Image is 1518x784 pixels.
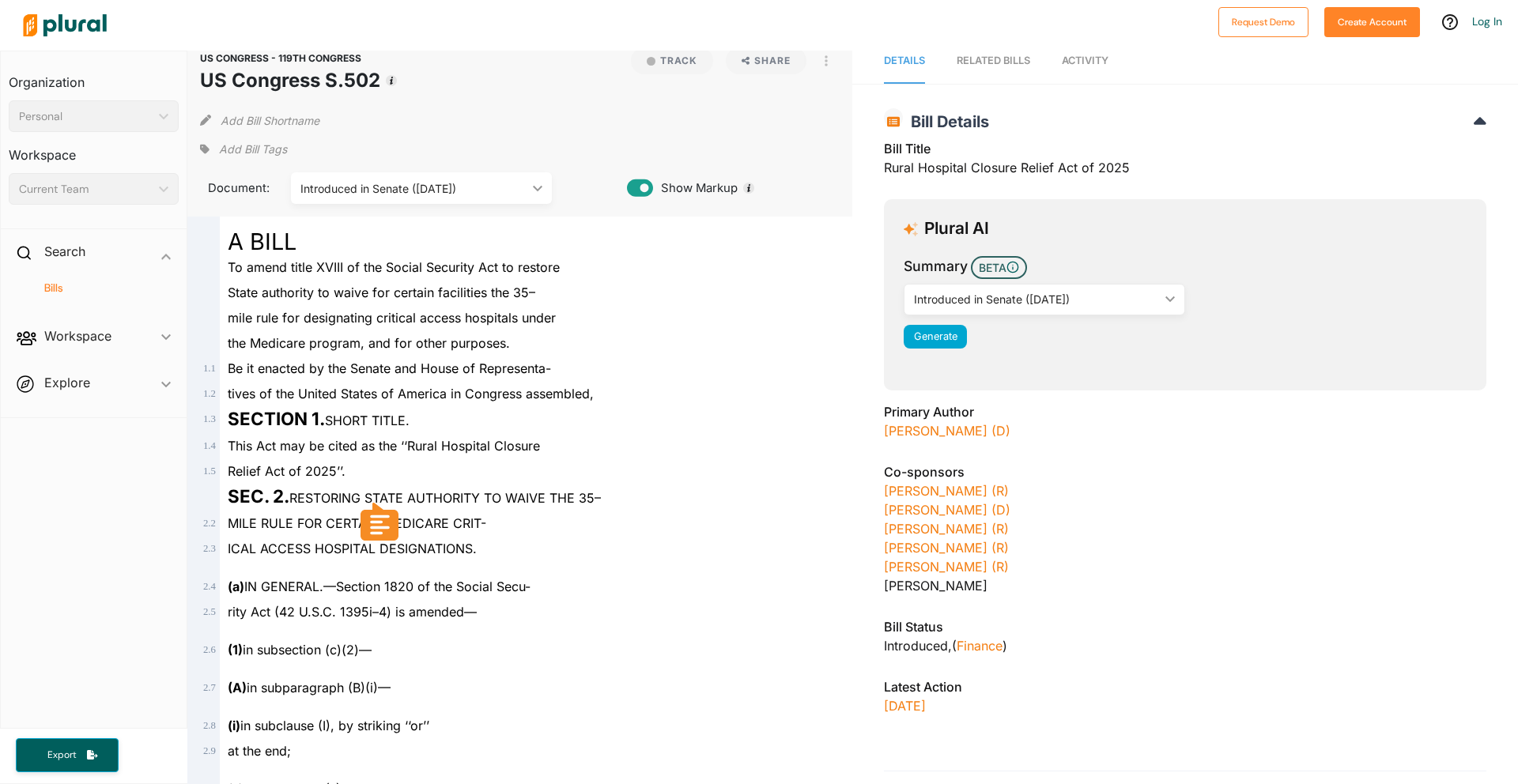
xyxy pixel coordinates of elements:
button: Share [719,47,814,74]
a: Log In [1472,14,1502,28]
div: Add tags [200,138,287,161]
span: US CONGRESS - 119TH CONGRESS [200,52,361,64]
h1: US Congress S.502 [200,66,380,95]
h3: Bill Status [884,617,1486,636]
a: Create Account [1324,13,1420,29]
div: Tooltip anchor [742,181,756,195]
span: 2 . 8 [203,720,216,731]
a: Details [884,39,925,84]
button: Export [16,738,119,772]
span: A BILL [228,228,296,255]
span: Add Bill Tags [219,141,287,157]
h3: Plural AI [924,219,989,239]
button: Generate [904,325,967,349]
a: Request Demo [1218,13,1308,29]
span: Activity [1062,55,1108,66]
span: RESTORING STATE AUTHORITY TO WAIVE THE 35– [228,490,601,506]
strong: SECTION 1. [228,408,325,429]
strong: (1) [228,642,243,658]
a: RELATED BILLS [957,39,1030,84]
span: To amend title XVIII of the Social Security Act to restore [228,259,560,275]
span: 2 . 3 [203,543,216,554]
a: Bills [25,281,171,296]
a: [PERSON_NAME] (D) [884,423,1010,439]
span: 2 . 4 [203,581,216,592]
div: Introduced , ( ) [884,636,1486,655]
a: [PERSON_NAME] (D) [884,502,1010,518]
button: Share [726,47,807,74]
a: [PERSON_NAME] (R) [884,483,1009,499]
button: Create Account [1324,7,1420,37]
h3: Workspace [9,132,179,167]
div: Rural Hospital Closure Relief Act of 2025 [884,139,1486,187]
span: in subparagraph (B)(i)— [228,680,391,695]
span: 2 . 2 [203,518,216,529]
a: Finance [957,638,1003,654]
span: in subsection (c)(2)— [228,642,372,658]
div: Tooltip anchor [384,73,398,88]
span: This Act may be cited as the ‘‘Rural Hospital Closure [228,438,540,454]
span: Document: [200,179,271,197]
strong: (a) [228,579,244,594]
span: 1 . 4 [203,440,216,451]
span: Show Markup [653,179,738,197]
span: in subclause (I), by striking ‘‘or’’ [228,718,429,733]
span: Relief Act of 2025’’. [228,463,346,479]
span: rity Act (42 U.S.C. 1395i–4) is amended— [228,604,477,620]
span: Export [36,748,87,762]
button: Track [631,47,713,74]
span: at the end; [228,743,291,759]
div: Current Team [19,181,153,198]
h3: Bill Title [884,139,1486,158]
span: SHORT TITLE. [228,413,410,428]
span: tives of the United States of America in Congress assembled, [228,386,594,401]
div: RELATED BILLS [957,53,1030,68]
span: Generate [914,330,957,342]
h3: Latest Action [884,677,1486,696]
span: Bill Details [903,112,989,131]
span: BETA [971,256,1027,279]
span: 1 . 2 [203,388,216,399]
span: MILE RULE FOR CERTAIN MEDICARE CRIT- [228,515,486,531]
span: 2 . 5 [203,606,216,617]
div: Introduced in Senate ([DATE]) [300,180,527,197]
span: mile rule for designating critical access hospitals under [228,310,556,326]
span: 1 . 3 [203,413,216,424]
span: ICAL ACCESS HOSPITAL DESIGNATIONS. [228,541,477,556]
span: 2 . 9 [203,745,216,756]
button: Request Demo [1218,7,1308,37]
span: 2 . 7 [203,682,216,693]
strong: (i) [228,718,240,733]
h3: Organization [9,59,179,94]
p: [DATE] [884,696,1486,715]
a: [PERSON_NAME] (R) [884,559,1009,575]
strong: SEC. 2. [228,485,289,507]
a: [PERSON_NAME] (R) [884,521,1009,537]
h3: Primary Author [884,402,1486,421]
span: Be it enacted by the Senate and House of Representa- [228,360,551,376]
h2: Search [44,243,85,260]
strong: (A) [228,680,247,695]
span: IN GENERAL.—Section 1820 of the Social Secu- [228,579,531,594]
span: the Medicare program, and for other purposes. [228,335,510,351]
span: 2 . 6 [203,644,216,655]
span: 1 . 1 [203,363,216,374]
span: 1 . 5 [203,465,216,477]
div: Personal [19,108,153,125]
a: Activity [1062,39,1108,84]
a: [PERSON_NAME] (R) [884,540,1009,556]
div: [PERSON_NAME] [884,576,1486,595]
button: Add Bill Shortname [221,107,319,133]
h3: Summary [904,256,968,277]
span: State authority to waive for certain facilities the 35– [228,285,535,300]
div: Introduced in Senate ([DATE]) [914,291,1159,307]
span: Details [884,55,925,66]
h3: Co-sponsors [884,462,1486,481]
